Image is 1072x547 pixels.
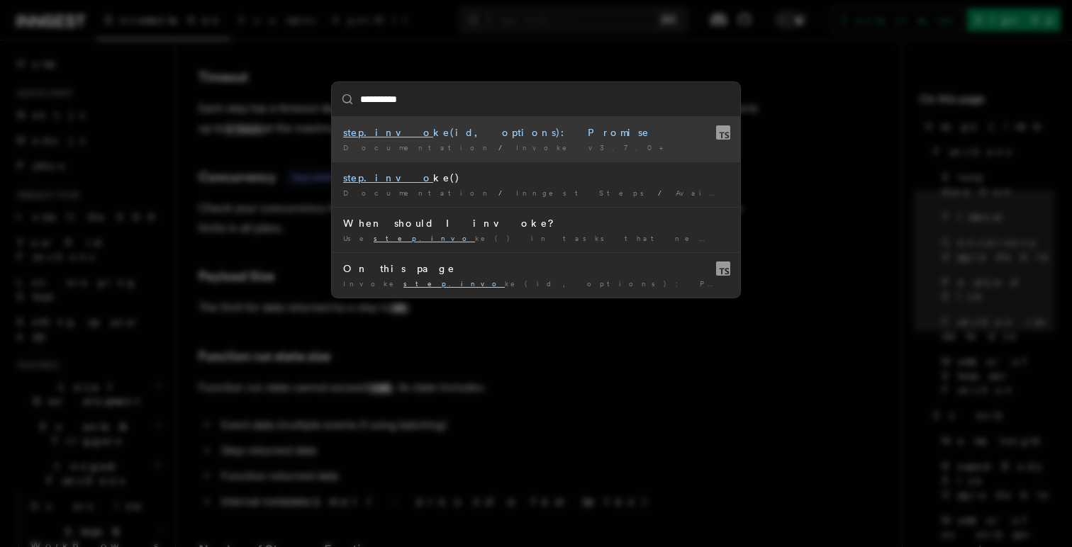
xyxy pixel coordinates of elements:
span: / [498,143,510,152]
span: / [498,188,510,197]
span: Inngest Steps [516,188,652,197]
div: Invoke ke(id, options): Promise How to call step … [343,278,729,289]
span: Documentation [343,143,493,152]
span: Invoke v3.7.0+ [516,143,671,152]
mark: step.invo [403,279,505,288]
mark: step.invo [374,234,475,242]
mark: step.invo [343,172,433,184]
div: On this page [343,261,729,276]
div: Use ke() in tasks that need specific settings like … [343,233,729,244]
span: Documentation [343,188,493,197]
div: ke(id, options): Promise [343,125,729,140]
div: When should I invoke? [343,216,729,230]
mark: step.invo [343,127,433,138]
div: ke() [343,171,729,185]
span: Available Step Methods [676,188,908,197]
span: / [658,188,670,197]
